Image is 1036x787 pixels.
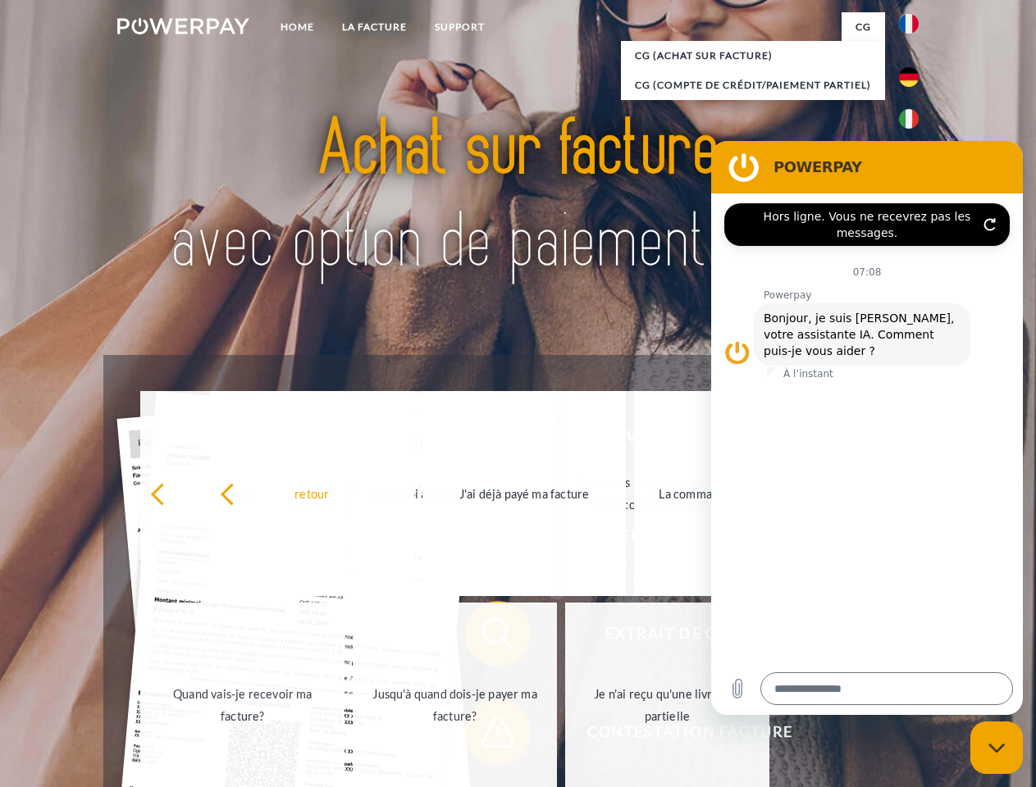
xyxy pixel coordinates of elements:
[899,14,919,34] img: fr
[363,683,547,727] div: Jusqu'à quand dois-je payer ma facture?
[267,12,328,42] a: Home
[621,71,885,100] a: CG (Compte de crédit/paiement partiel)
[220,482,404,504] div: retour
[150,482,335,504] div: retour
[970,721,1023,774] iframe: Bouton de lancement de la fenêtre de messagerie, conversation en cours
[842,12,885,42] a: CG
[150,683,335,727] div: Quand vais-je recevoir ma facture?
[328,12,421,42] a: LA FACTURE
[157,79,879,314] img: title-powerpay_fr.svg
[621,41,885,71] a: CG (achat sur facture)
[575,683,760,727] div: Je n'ai reçu qu'une livraison partielle
[421,12,499,42] a: Support
[899,109,919,129] img: it
[432,482,617,504] div: J'ai déjà payé ma facture
[899,67,919,87] img: de
[117,18,249,34] img: logo-powerpay-white.svg
[711,141,1023,715] iframe: Fenêtre de messagerie
[644,482,828,504] div: La commande a été renvoyée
